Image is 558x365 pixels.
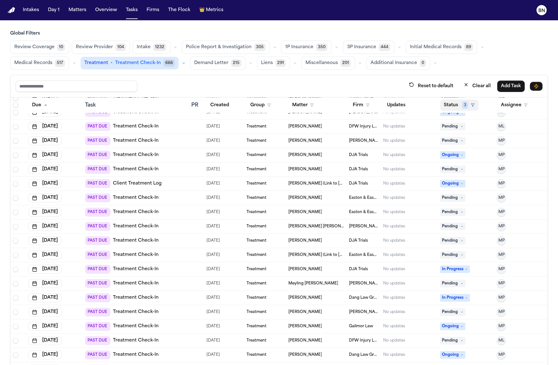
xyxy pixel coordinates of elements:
span: 3P Insurance [347,44,376,50]
button: MP [497,279,506,288]
div: No updates [383,224,405,229]
span: 7/10/2025, 1:35:09 PM [207,293,220,302]
span: Additional Insurance [371,60,417,66]
a: Treatment Check-In [113,337,159,344]
span: PAST DUE [85,179,110,188]
span: Review Provider [76,44,113,50]
span: 7/23/2025, 10:50:05 AM [207,165,220,174]
button: [DATE] [28,350,62,359]
span: Pending [440,123,465,130]
span: Select row [13,352,18,357]
button: The Flock [166,4,193,16]
button: Miscellaneous201 [301,56,355,70]
div: No updates [383,181,405,186]
a: Treatment Check-In [113,223,159,230]
div: No updates [383,324,405,329]
span: MP [498,224,504,229]
span: Sedaghat Law [349,310,378,315]
span: 3/6/2025, 8:44:53 PM [207,179,220,188]
button: MP [497,151,506,160]
span: Pending [440,251,465,259]
span: 6/18/2025, 10:26:50 AM [207,350,220,359]
span: Joshua Brooks [288,153,322,158]
button: Firms [144,4,162,16]
span: 291 [275,59,286,67]
span: Ongoing [440,151,465,159]
span: Pending [440,208,465,216]
span: Select row [13,181,18,186]
span: MP [498,352,504,357]
span: DJA Trials [349,181,368,186]
span: Treatment [246,124,266,129]
button: MP [497,236,506,245]
span: MP [498,281,504,286]
button: [DATE] [28,122,62,131]
button: MP [497,165,506,174]
span: PAST DUE [85,165,110,174]
span: MP [498,267,504,272]
span: Select row [13,281,18,286]
span: Treatment [246,338,266,343]
button: MP [497,179,506,188]
button: [DATE] [28,236,62,245]
button: MP [497,136,506,145]
button: [DATE] [28,165,62,174]
button: Reset to default [405,80,457,92]
span: • [111,60,113,66]
button: Tasks [123,4,140,16]
a: Overview [93,4,120,16]
button: MP [497,308,506,316]
span: 5/29/2025, 1:26:06 PM [207,322,220,331]
button: [DATE] [28,251,62,259]
span: Marcus Glover [288,210,322,215]
button: [DATE] [28,265,62,274]
span: 1P Insurance [285,44,313,50]
span: PAST DUE [85,208,110,217]
span: Pending [440,194,465,202]
span: 7/19/2025, 3:02:27 PM [207,208,220,217]
span: DJA Trials [349,267,368,272]
button: Created [207,99,233,111]
h3: Global Filters [10,30,548,37]
span: Dang Law Group [349,295,378,300]
span: Select row [13,138,18,143]
span: Treatment [246,195,266,200]
span: 7/29/2025, 12:11:17 AM [207,279,220,288]
button: Medical Records517 [10,56,69,70]
button: MP [497,322,506,331]
span: 8/5/2025, 12:34:52 AM [207,336,220,345]
div: No updates [383,281,405,286]
span: Meyling Yesenia Obando [288,281,338,286]
span: DFW Injury Lawyers [349,124,378,129]
button: Police Report & Investigation305 [182,41,270,54]
span: Treatment [246,238,266,243]
button: MP [497,208,506,217]
span: PAST DUE [85,293,110,302]
span: 1232 [153,43,166,51]
span: PAST DUE [85,236,110,245]
div: No updates [383,252,405,257]
button: Matters [66,4,89,16]
button: MP [497,293,506,302]
span: PAST DUE [85,336,110,345]
span: Pending [440,137,465,145]
span: MP [498,138,504,143]
span: Treatment [246,324,266,329]
span: Medical Records [14,60,52,66]
span: Treatment [246,252,266,257]
span: In Progress [440,294,470,302]
span: Sedaghat Law [349,224,378,229]
span: PAST DUE [85,251,110,259]
span: Select row [13,252,18,257]
a: Treatment Check-In [113,309,159,315]
span: Jhonnathan Esteva [288,138,322,143]
span: Pending [440,308,465,316]
a: Intakes [20,4,42,16]
button: crownMetrics [197,4,226,16]
button: MP [497,265,506,274]
div: No updates [383,267,405,272]
span: Modesto Reyes Melendez [288,295,322,300]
